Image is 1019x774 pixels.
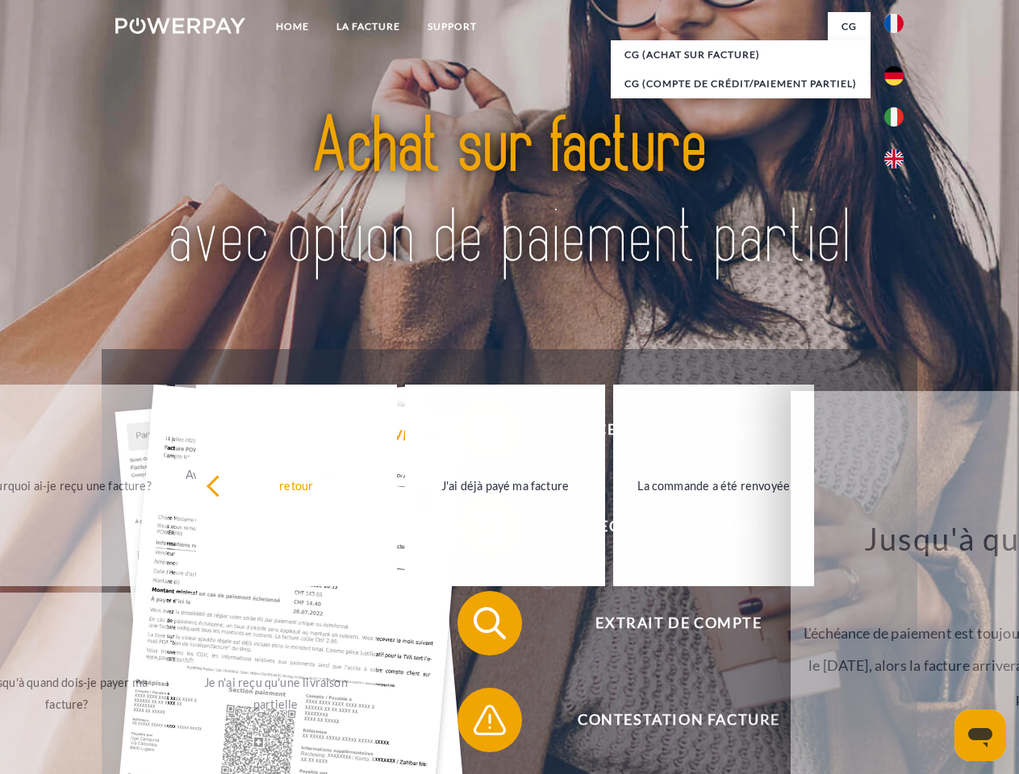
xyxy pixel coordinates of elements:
[115,18,245,34] img: logo-powerpay-white.svg
[623,474,804,496] div: La commande a été renvoyée
[457,688,877,752] button: Contestation Facture
[481,688,876,752] span: Contestation Facture
[414,12,491,41] a: Support
[611,69,871,98] a: CG (Compte de crédit/paiement partiel)
[154,77,865,309] img: title-powerpay_fr.svg
[884,66,904,85] img: de
[457,591,877,655] button: Extrait de compte
[185,672,366,715] div: Je n'ai reçu qu'une livraison partielle
[828,12,871,41] a: CG
[884,14,904,33] img: fr
[611,40,871,69] a: CG (achat sur facture)
[175,385,376,586] a: Avez-vous reçu mes paiements, ai-je encore un solde ouvert?
[954,709,1006,761] iframe: Bouton de lancement de la fenêtre de messagerie
[470,700,510,740] img: qb_warning.svg
[415,474,596,496] div: J'ai déjà payé ma facture
[206,474,387,496] div: retour
[323,12,414,41] a: LA FACTURE
[470,603,510,643] img: qb_search.svg
[884,149,904,169] img: en
[262,12,323,41] a: Home
[884,107,904,127] img: it
[481,591,876,655] span: Extrait de compte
